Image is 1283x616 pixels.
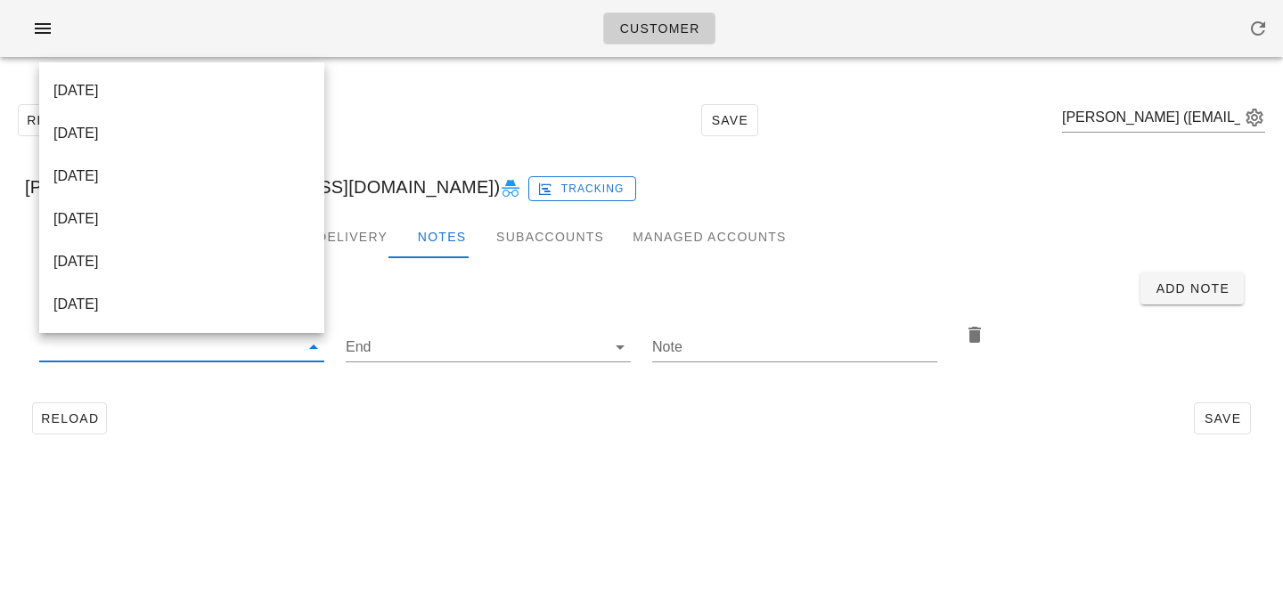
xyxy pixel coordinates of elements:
[25,215,187,258] div: Customer Detail
[11,158,1272,215] div: [PERSON_NAME] ([EMAIL_ADDRESS][DOMAIN_NAME])
[701,104,758,136] button: Save
[402,215,482,258] div: Notes
[528,176,636,201] button: Tracking
[32,402,107,434] button: Reload
[303,215,402,258] div: Delivery
[18,104,93,136] button: Reload
[1244,107,1265,128] button: appended action
[603,12,715,45] a: Customer
[26,113,85,127] span: Reload
[53,82,310,99] div: [DATE]
[1194,402,1251,434] button: Save
[482,215,618,258] div: Subaccounts
[618,21,699,36] span: Customer
[53,210,310,227] div: [DATE]
[1140,272,1244,304] button: Add Note
[53,296,310,312] div: [DATE]
[709,113,750,127] span: Save
[40,411,99,426] span: Reload
[53,253,310,270] div: [DATE]
[25,258,1258,319] div: Notes
[1062,103,1240,132] input: Search by email or name
[53,167,310,184] div: [DATE]
[53,125,310,142] div: [DATE]
[1202,411,1243,426] span: Save
[541,181,625,197] span: Tracking
[618,215,800,258] div: Managed Accounts
[528,173,636,201] a: Tracking
[1155,281,1230,296] span: Add Note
